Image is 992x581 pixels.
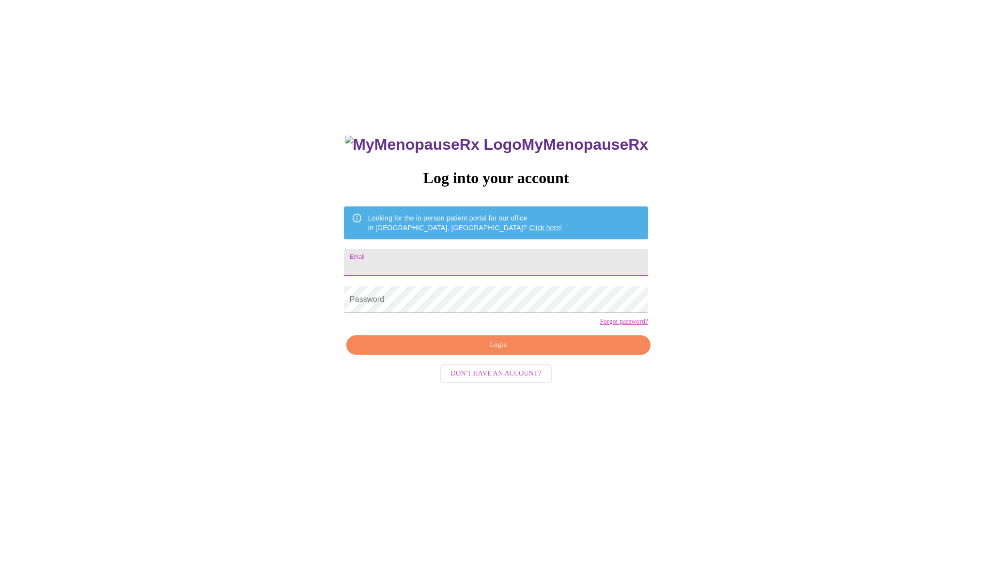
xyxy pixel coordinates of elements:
button: Login [346,335,651,355]
button: Don't have an account? [440,364,552,383]
span: Login [357,339,639,351]
a: Forgot password? [600,318,648,326]
span: Don't have an account? [451,368,542,380]
h3: MyMenopauseRx [345,136,648,154]
a: Click here! [529,224,562,232]
a: Don't have an account? [438,369,555,377]
img: MyMenopauseRx Logo [345,136,521,154]
div: Looking for the in person patient portal for our office in [GEOGRAPHIC_DATA], [GEOGRAPHIC_DATA]? [368,209,562,236]
h3: Log into your account [344,169,648,187]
